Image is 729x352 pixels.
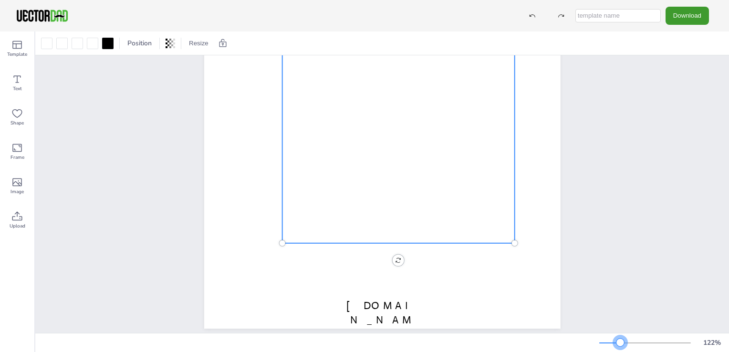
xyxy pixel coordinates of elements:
span: Frame [10,154,24,161]
input: template name [575,9,661,22]
span: Upload [10,222,25,230]
img: VectorDad-1.png [15,9,69,23]
button: Resize [185,36,212,51]
span: Shape [10,119,24,127]
span: Text [13,85,22,93]
button: Download [666,7,709,24]
span: Image [10,188,24,196]
span: [DOMAIN_NAME] [346,299,418,341]
div: 122 % [700,338,723,347]
span: Template [7,51,27,58]
span: Position [125,39,154,48]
